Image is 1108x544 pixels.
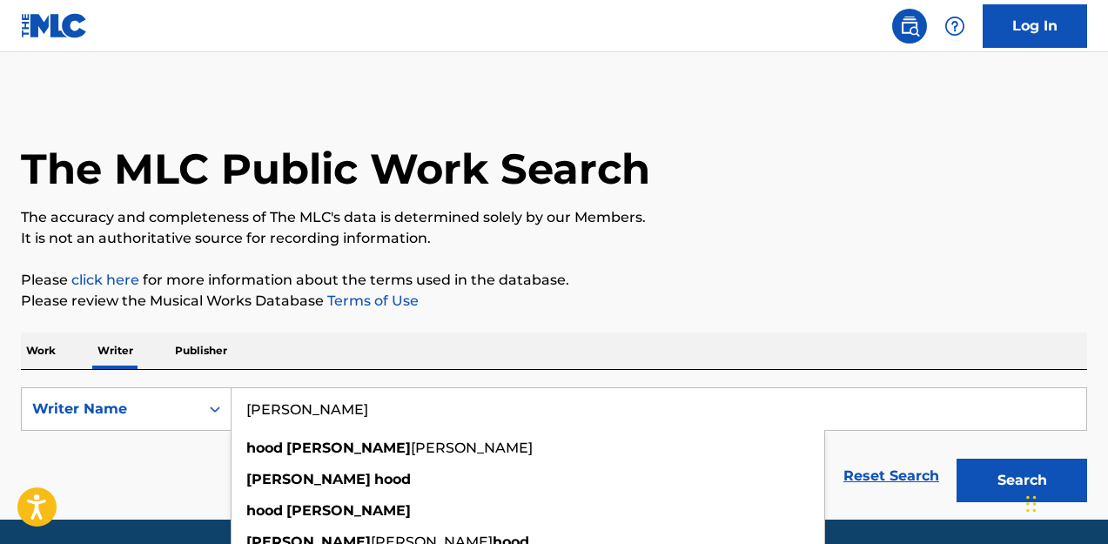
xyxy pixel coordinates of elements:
[21,143,650,195] h1: The MLC Public Work Search
[937,9,972,44] div: Help
[246,471,371,487] strong: [PERSON_NAME]
[21,270,1087,291] p: Please for more information about the terms used in the database.
[324,292,419,309] a: Terms of Use
[246,502,283,519] strong: hood
[899,16,920,37] img: search
[21,13,88,38] img: MLC Logo
[944,16,965,37] img: help
[71,272,139,288] a: click here
[374,471,411,487] strong: hood
[21,291,1087,312] p: Please review the Musical Works Database
[21,228,1087,249] p: It is not an authoritative source for recording information.
[286,502,411,519] strong: [PERSON_NAME]
[957,459,1087,502] button: Search
[21,387,1087,511] form: Search Form
[246,440,283,456] strong: hood
[835,457,948,495] a: Reset Search
[32,399,189,420] div: Writer Name
[170,332,232,369] p: Publisher
[892,9,927,44] a: Public Search
[21,332,61,369] p: Work
[21,207,1087,228] p: The accuracy and completeness of The MLC's data is determined solely by our Members.
[411,440,533,456] span: [PERSON_NAME]
[92,332,138,369] p: Writer
[1026,478,1037,530] div: Drag
[286,440,411,456] strong: [PERSON_NAME]
[1021,460,1108,544] iframe: Chat Widget
[983,4,1087,48] a: Log In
